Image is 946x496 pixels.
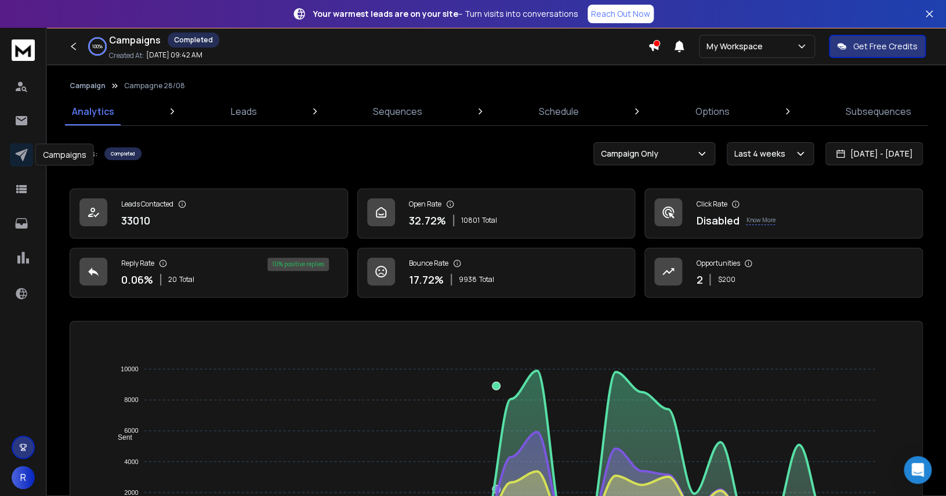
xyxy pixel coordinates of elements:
p: Last 4 weeks [734,148,790,160]
p: Reach Out Now [591,8,650,20]
span: Total [479,275,494,284]
p: [DATE] 09:42 AM [146,50,202,60]
a: Leads Contacted33010 [70,189,348,238]
a: Subsequences [839,97,918,125]
p: Reply Rate [121,259,154,268]
p: Subsequences [846,104,911,118]
a: Opportunities2$200 [644,248,923,298]
span: 10801 [461,216,480,225]
a: Schedule [532,97,586,125]
span: Sent [109,433,132,441]
a: Open Rate32.72%10801Total [357,189,636,238]
p: 0.06 % [121,271,153,288]
p: 100 % [92,43,103,50]
tspan: 6000 [124,427,138,434]
p: Open Rate [409,200,441,209]
div: Campaigns [35,144,94,166]
button: Get Free Credits [829,35,926,58]
p: 33010 [121,212,150,229]
p: Get Free Credits [853,41,918,52]
a: Bounce Rate17.72%9938Total [357,248,636,298]
span: Total [482,216,497,225]
p: Schedule [539,104,579,118]
tspan: 8000 [124,396,138,403]
p: Opportunities [696,259,740,268]
p: Bounce Rate [409,259,448,268]
button: Campaign [70,81,106,90]
p: Options [695,104,729,118]
p: 2 [696,271,702,288]
p: Sequences [373,104,422,118]
a: Analytics [65,97,121,125]
span: 20 [168,275,177,284]
a: Reach Out Now [588,5,654,23]
p: Know More [746,216,775,225]
tspan: 2000 [124,488,138,495]
div: Completed [168,32,219,48]
p: Campaign Only [601,148,663,160]
p: Leads [231,104,257,118]
p: 17.72 % [409,271,444,288]
div: 10 % positive replies [267,258,329,271]
p: Created At: [109,51,144,60]
a: Reply Rate0.06%20Total10% positive replies [70,248,348,298]
span: Total [179,275,194,284]
p: My Workspace [706,41,767,52]
p: – Turn visits into conversations [313,8,578,20]
tspan: 4000 [124,458,138,465]
a: Options [688,97,736,125]
p: Disabled [696,212,739,229]
span: 9938 [459,275,477,284]
div: Completed [104,147,142,160]
div: Open Intercom Messenger [904,456,931,484]
strong: Your warmest leads are on your site [313,8,458,19]
button: R [12,466,35,489]
p: 32.72 % [409,212,446,229]
button: [DATE] - [DATE] [825,142,923,165]
p: Analytics [72,104,114,118]
h1: Campaigns [109,33,161,47]
img: logo [12,39,35,61]
a: Click RateDisabledKnow More [644,189,923,238]
p: Click Rate [696,200,727,209]
a: Sequences [366,97,429,125]
tspan: 10000 [121,365,139,372]
p: Campagne 28/08 [124,81,185,90]
a: Leads [224,97,264,125]
p: $ 200 [717,275,735,284]
p: Leads Contacted [121,200,173,209]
